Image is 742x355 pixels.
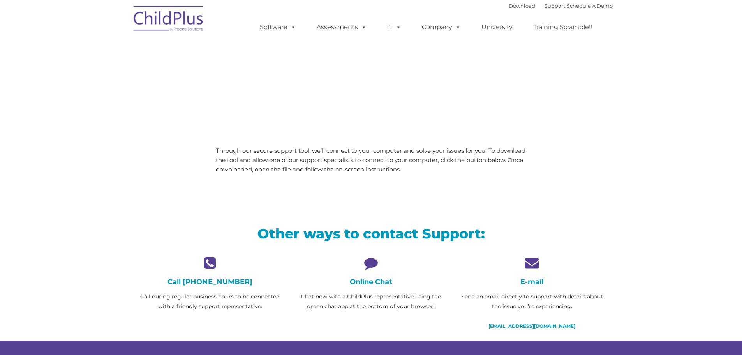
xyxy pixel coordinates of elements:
a: Schedule A Demo [567,3,613,9]
p: Chat now with a ChildPlus representative using the green chat app at the bottom of your browser! [296,292,446,311]
font: | [509,3,613,9]
a: Assessments [309,19,374,35]
a: Download [509,3,535,9]
p: Send an email directly to support with details about the issue you’re experiencing. [457,292,606,311]
p: Call during regular business hours to be connected with a friendly support representative. [136,292,285,311]
a: Company [414,19,469,35]
h4: E-mail [457,277,606,286]
a: Training Scramble!! [525,19,600,35]
span: LiveSupport with SplashTop [136,56,427,80]
a: Support [545,3,565,9]
a: University [474,19,520,35]
h2: Other ways to contact Support: [136,225,607,242]
h4: Online Chat [296,277,446,286]
a: [EMAIL_ADDRESS][DOMAIN_NAME] [488,323,575,329]
h4: Call [PHONE_NUMBER] [136,277,285,286]
a: Software [252,19,304,35]
a: IT [379,19,409,35]
img: ChildPlus by Procare Solutions [130,0,208,39]
p: Through our secure support tool, we’ll connect to your computer and solve your issues for you! To... [216,146,526,174]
